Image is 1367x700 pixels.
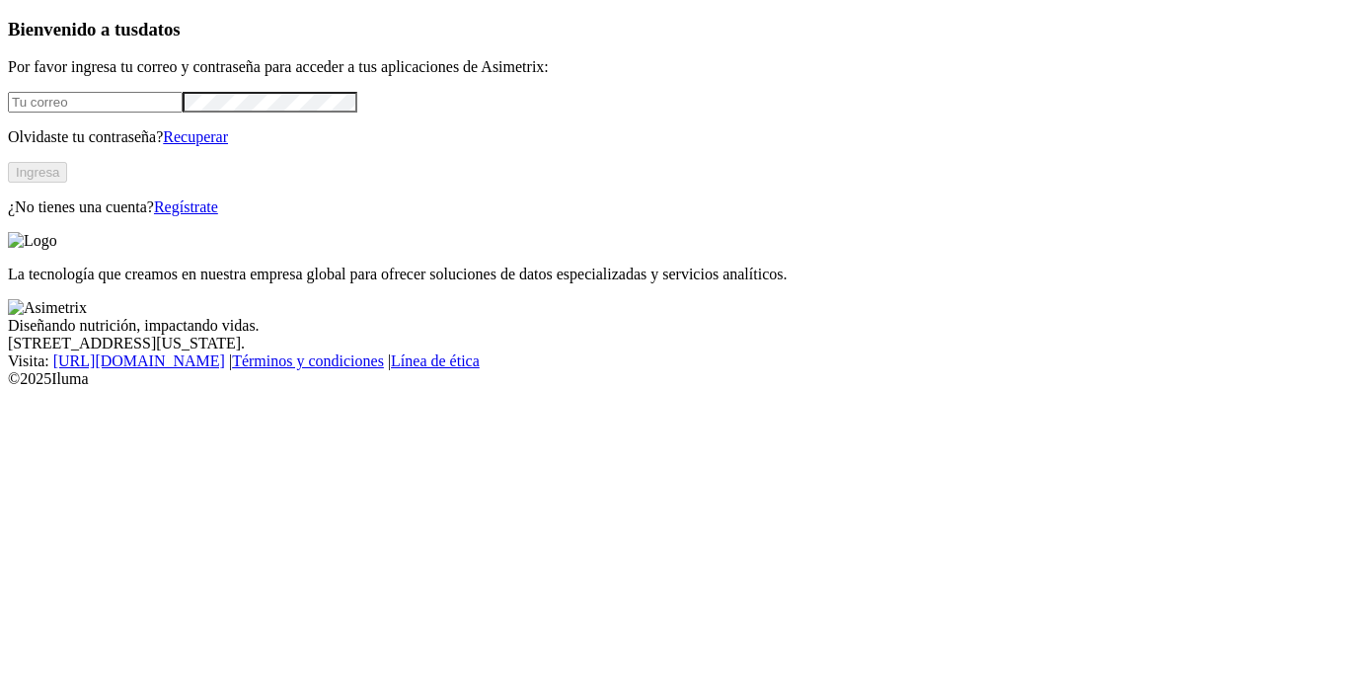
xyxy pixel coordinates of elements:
[8,352,1359,370] div: Visita : | |
[138,19,181,39] span: datos
[8,128,1359,146] p: Olvidaste tu contraseña?
[8,92,183,113] input: Tu correo
[163,128,228,145] a: Recuperar
[8,232,57,250] img: Logo
[8,58,1359,76] p: Por favor ingresa tu correo y contraseña para acceder a tus aplicaciones de Asimetrix:
[8,266,1359,283] p: La tecnología que creamos en nuestra empresa global para ofrecer soluciones de datos especializad...
[8,317,1359,335] div: Diseñando nutrición, impactando vidas.
[391,352,480,369] a: Línea de ética
[8,162,67,183] button: Ingresa
[8,299,87,317] img: Asimetrix
[8,370,1359,388] div: © 2025 Iluma
[8,19,1359,40] h3: Bienvenido a tus
[8,198,1359,216] p: ¿No tienes una cuenta?
[232,352,384,369] a: Términos y condiciones
[53,352,225,369] a: [URL][DOMAIN_NAME]
[154,198,218,215] a: Regístrate
[8,335,1359,352] div: [STREET_ADDRESS][US_STATE].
